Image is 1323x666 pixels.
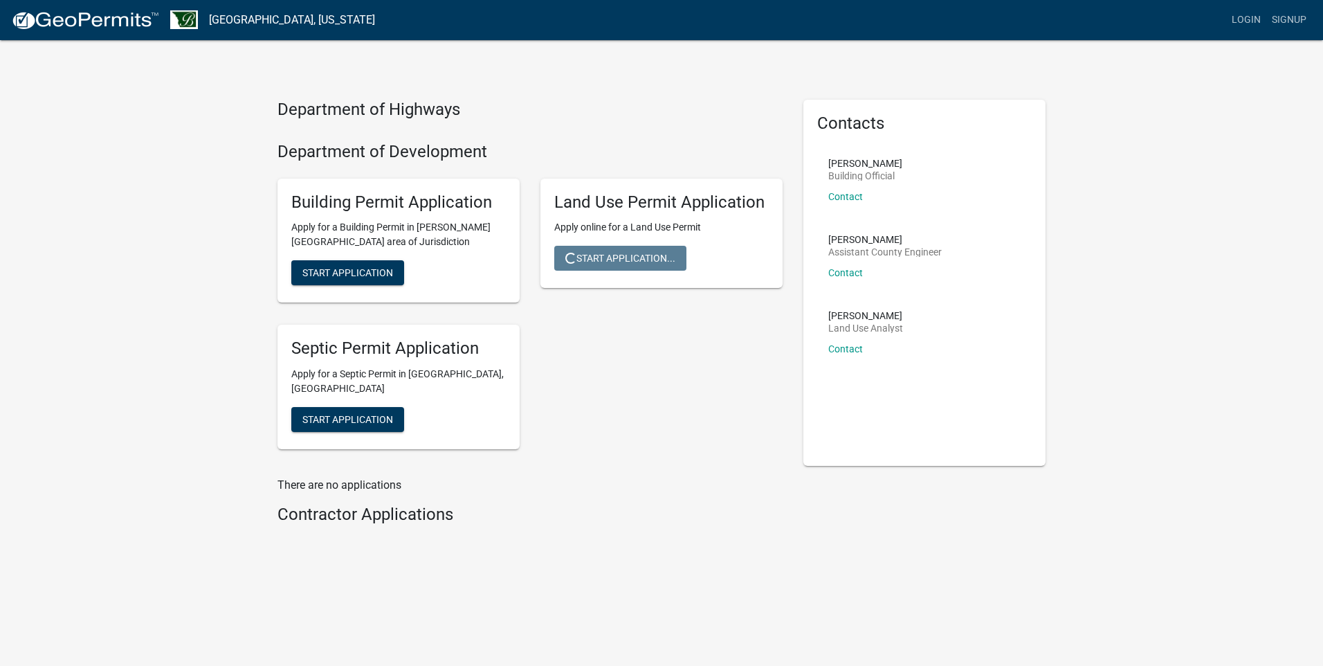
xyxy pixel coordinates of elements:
[291,220,506,249] p: Apply for a Building Permit in [PERSON_NAME][GEOGRAPHIC_DATA] area of Jurisdiction
[302,414,393,425] span: Start Application
[828,159,902,168] p: [PERSON_NAME]
[302,267,393,278] span: Start Application
[828,191,863,202] a: Contact
[209,8,375,32] a: [GEOGRAPHIC_DATA], [US_STATE]
[1226,7,1266,33] a: Login
[170,10,198,29] img: Benton County, Minnesota
[277,477,783,494] p: There are no applications
[291,260,404,285] button: Start Application
[828,235,942,244] p: [PERSON_NAME]
[291,367,506,396] p: Apply for a Septic Permit in [GEOGRAPHIC_DATA], [GEOGRAPHIC_DATA]
[828,171,902,181] p: Building Official
[828,323,903,333] p: Land Use Analyst
[828,311,903,321] p: [PERSON_NAME]
[277,505,783,530] wm-workflow-list-section: Contractor Applications
[554,220,769,235] p: Apply online for a Land Use Permit
[277,505,783,525] h4: Contractor Applications
[291,407,404,432] button: Start Application
[828,247,942,257] p: Assistant County Engineer
[817,114,1032,134] h5: Contacts
[1266,7,1312,33] a: Signup
[291,192,506,213] h5: Building Permit Application
[828,267,863,278] a: Contact
[277,100,783,120] h4: Department of Highways
[565,253,675,264] span: Start Application...
[554,192,769,213] h5: Land Use Permit Application
[554,246,686,271] button: Start Application...
[291,339,506,359] h5: Septic Permit Application
[277,142,783,162] h4: Department of Development
[828,343,863,354] a: Contact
